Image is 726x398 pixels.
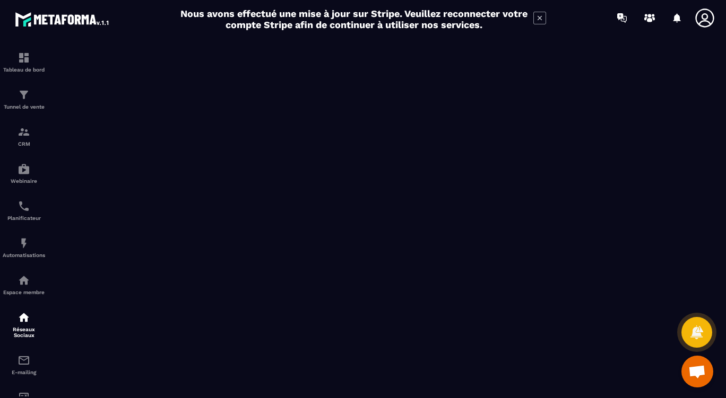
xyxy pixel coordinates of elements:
p: CRM [3,141,45,147]
img: automations [18,163,30,175]
img: logo [15,10,110,29]
p: Webinaire [3,178,45,184]
p: Tunnel de vente [3,104,45,110]
a: automationsautomationsAutomatisations [3,229,45,266]
a: formationformationTunnel de vente [3,81,45,118]
img: email [18,354,30,367]
p: Tableau de bord [3,67,45,73]
img: social-network [18,311,30,324]
a: formationformationCRM [3,118,45,155]
p: E-mailing [3,369,45,375]
a: schedulerschedulerPlanificateur [3,192,45,229]
img: automations [18,274,30,287]
a: social-networksocial-networkRéseaux Sociaux [3,303,45,346]
a: formationformationTableau de bord [3,43,45,81]
img: formation [18,51,30,64]
h2: Nous avons effectué une mise à jour sur Stripe. Veuillez reconnecter votre compte Stripe afin de ... [180,8,528,30]
img: automations [18,237,30,250]
a: emailemailE-mailing [3,346,45,383]
p: Planificateur [3,215,45,221]
a: automationsautomationsWebinaire [3,155,45,192]
img: scheduler [18,200,30,213]
a: Ouvrir le chat [681,356,713,387]
p: Espace membre [3,289,45,295]
img: formation [18,126,30,138]
a: automationsautomationsEspace membre [3,266,45,303]
p: Automatisations [3,252,45,258]
p: Réseaux Sociaux [3,326,45,338]
img: formation [18,89,30,101]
